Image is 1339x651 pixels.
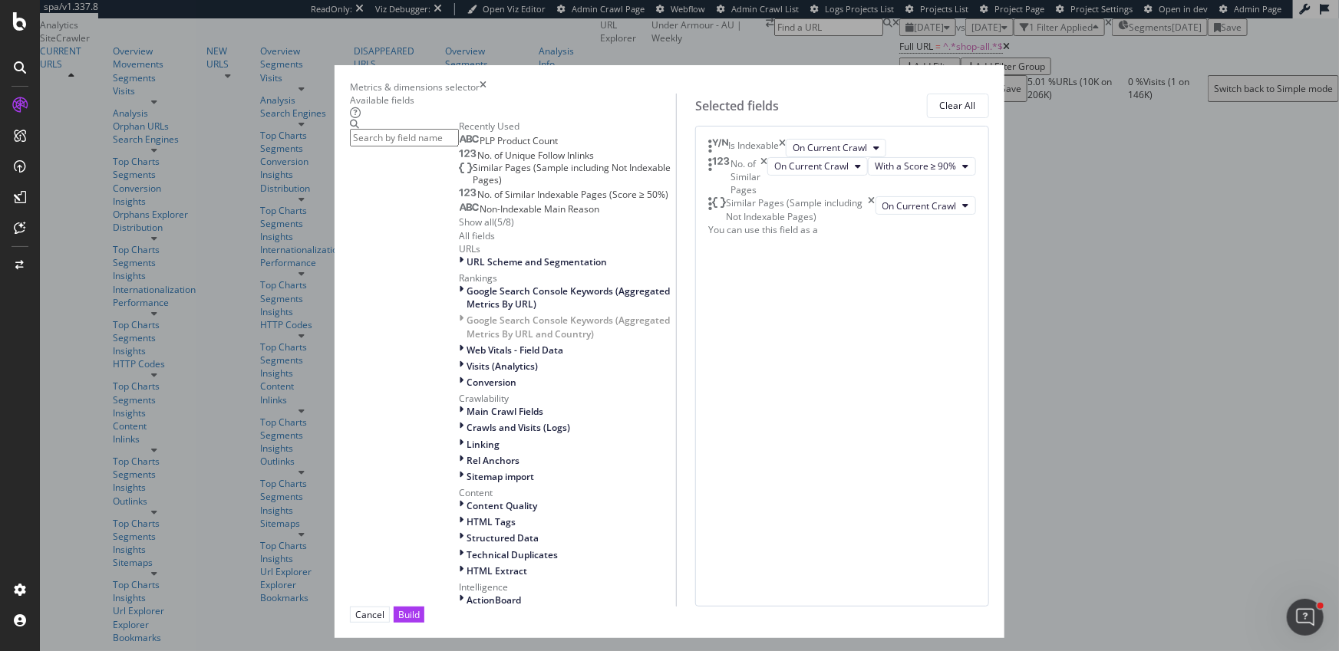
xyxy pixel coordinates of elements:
[477,149,594,162] span: No. of Unique Follow Inlinks
[875,159,957,173] span: With a Score ≥ 90%
[774,159,849,173] span: On Current Crawl
[1287,599,1324,636] iframe: Intercom live chat
[350,94,676,107] div: Available fields
[467,454,519,467] span: Rel Anchors
[467,564,527,577] span: HTML Extract
[767,157,868,176] button: On Current Crawl
[728,139,779,157] div: Is Indexable
[467,344,563,357] span: Web Vitals - Field Data
[473,161,671,186] span: Similar Pages (Sample including Not Indexable Pages)
[459,229,676,242] div: All fields
[459,215,494,229] div: Show all
[459,242,676,255] div: URLs
[726,196,869,222] div: Similar Pages (Sample including Not Indexable Pages)
[793,141,867,154] span: On Current Crawl
[876,196,976,215] button: On Current Crawl
[467,499,537,512] span: Content Quality
[477,188,668,201] span: No. of Similar Indexable Pages (Score ≥ 50%)
[786,139,886,157] button: On Current Crawl
[480,81,486,94] div: times
[459,486,676,499] div: Content
[940,99,976,112] div: Clear All
[467,593,521,607] span: ActionBoard
[708,157,976,196] div: No. of Similar PagestimesOn Current CrawlWith a Score ≥ 90%
[467,360,538,373] span: Visits (Analytics)
[467,255,607,268] span: URL Scheme and Segmentation
[779,139,786,157] div: times
[467,314,670,340] span: Google Search Console Keywords (Aggregated Metrics By URL and Country)
[350,607,390,623] button: Cancel
[459,314,676,340] div: This group is disabled
[731,157,760,196] div: No. of Similar Pages
[869,196,876,222] div: times
[868,157,976,176] button: With a Score ≥ 90%
[355,608,384,621] div: Cancel
[335,65,1004,638] div: modal
[459,392,676,405] div: Crawlability
[480,202,599,215] span: Non-Indexable Main Reason
[467,421,570,434] span: Crawls and Visits (Logs)
[708,196,976,222] div: Similar Pages (Sample including Not Indexable Pages)timesOn Current Crawl
[467,438,500,451] span: Linking
[480,134,558,147] span: PLP Product Count
[350,81,480,94] div: Metrics & dimensions selector
[695,97,779,115] div: Selected fields
[708,223,976,236] div: You can use this field as a
[467,405,543,418] span: Main Crawl Fields
[350,129,459,146] input: Search by field name
[467,470,534,483] span: Sitemap import
[459,271,676,284] div: Rankings
[398,608,420,621] div: Build
[467,515,516,528] span: HTML Tags
[467,284,670,311] span: Google Search Console Keywords (Aggregated Metrics By URL)
[494,215,514,229] div: ( 5 / 8 )
[760,157,767,196] div: times
[708,139,976,157] div: Is IndexabletimesOn Current Crawl
[467,548,558,561] span: Technical Duplicates
[467,531,539,544] span: Structured Data
[882,199,957,212] span: On Current Crawl
[459,580,676,593] div: Intelligence
[927,94,989,118] button: Clear All
[394,607,424,623] button: Build
[467,376,516,389] span: Conversion
[459,120,676,133] div: Recently Used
